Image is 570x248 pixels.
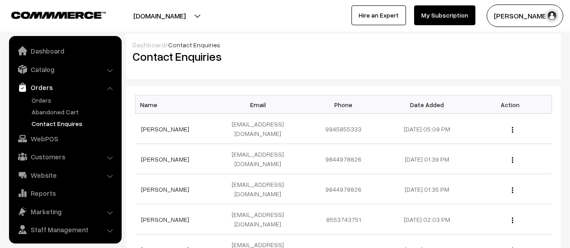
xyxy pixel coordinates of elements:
[512,187,513,193] img: Menu
[512,217,513,223] img: Menu
[512,127,513,133] img: Menu
[168,41,220,49] span: Contact Enquiries
[11,61,119,77] a: Catalog
[219,114,302,144] td: [EMAIL_ADDRESS][DOMAIN_NAME]
[302,95,385,114] th: Phone
[102,5,217,27] button: [DOMAIN_NAME]
[219,144,302,174] td: [EMAIL_ADDRESS][DOMAIN_NAME]
[141,125,189,133] a: [PERSON_NAME]
[136,95,219,114] th: Name
[385,204,469,234] td: [DATE] 02:03 PM
[11,43,119,59] a: Dashboard
[11,221,119,238] a: Staff Management
[11,9,90,20] a: COMMMERCE
[141,216,189,223] a: [PERSON_NAME]
[11,79,119,95] a: Orders
[132,41,165,49] a: Dashboard
[29,119,119,128] a: Contact Enquires
[302,174,385,204] td: 9844978826
[11,12,106,18] img: COMMMERCE
[219,174,302,204] td: [EMAIL_ADDRESS][DOMAIN_NAME]
[302,144,385,174] td: 9844978826
[487,5,563,27] button: [PERSON_NAME]
[545,9,559,23] img: user
[302,114,385,144] td: 9945855333
[11,185,119,201] a: Reports
[385,144,469,174] td: [DATE] 01:39 PM
[385,174,469,204] td: [DATE] 01:35 PM
[132,50,337,63] h2: Contact Enquiries
[141,185,189,193] a: [PERSON_NAME]
[141,155,189,163] a: [PERSON_NAME]
[385,114,469,144] td: [DATE] 05:09 PM
[469,95,552,114] th: Action
[132,40,555,50] div: /
[29,95,119,105] a: Orders
[219,95,302,114] th: Email
[414,5,475,25] a: My Subscription
[351,5,406,25] a: Hire an Expert
[11,167,119,183] a: Website
[11,203,119,220] a: Marketing
[302,204,385,234] td: 8553743751
[11,149,119,165] a: Customers
[512,157,513,163] img: Menu
[29,107,119,117] a: Abandoned Cart
[219,204,302,234] td: [EMAIL_ADDRESS][DOMAIN_NAME]
[11,131,119,147] a: WebPOS
[385,95,469,114] th: Date Added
